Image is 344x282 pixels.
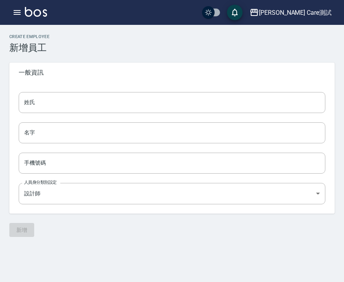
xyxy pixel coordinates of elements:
div: [PERSON_NAME] Care測試 [259,8,332,17]
button: [PERSON_NAME] Care測試 [246,5,335,21]
button: save [227,5,243,20]
label: 人員身分類別設定 [24,179,57,185]
img: Logo [25,7,47,17]
h3: 新增員工 [9,42,335,53]
div: 設計師 [19,183,325,204]
span: 一般資訊 [19,69,325,77]
h2: Create Employee [9,34,335,39]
